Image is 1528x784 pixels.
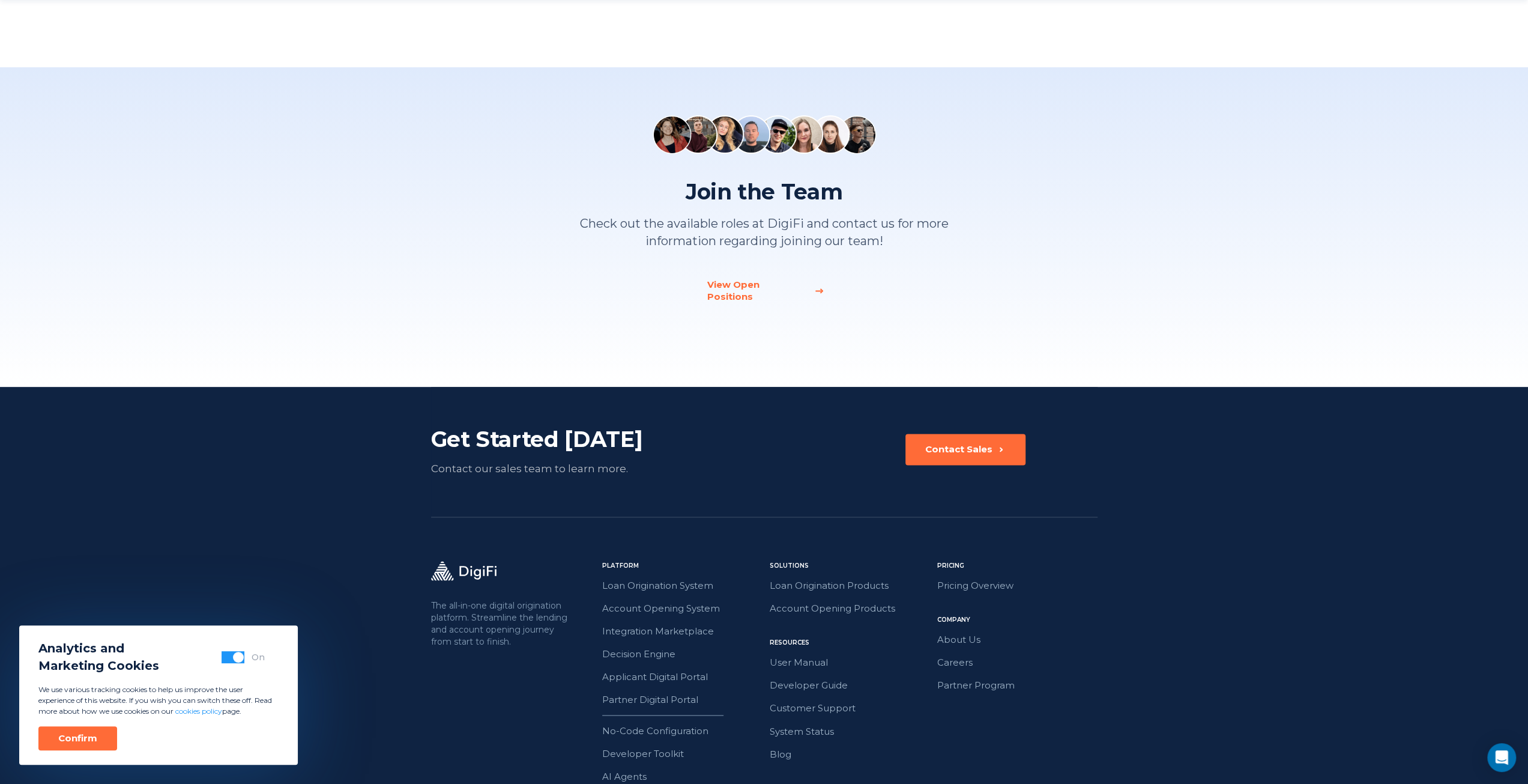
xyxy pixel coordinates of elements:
div: Contact our sales team to learn more. [431,460,698,477]
div: Resources [770,638,930,648]
button: Confirm [38,726,117,750]
img: avatar 3 [705,115,744,154]
a: Account Opening Products [770,601,930,616]
a: Contact Sales [905,434,1025,477]
a: About Us [937,632,1098,648]
span: Analytics and [38,640,159,657]
img: avatar 4 [732,115,770,154]
img: avatar 1 [653,115,691,154]
a: Applicant Digital Portal [602,669,762,685]
a: User Manual [770,655,930,670]
img: avatar 8 [838,115,876,154]
a: Account Opening System [602,601,762,616]
p: The all-in-one digital origination platform. Streamline the lending and account opening journey f... [431,600,570,648]
div: On [252,651,265,663]
p: Check out the available roles at DigiFi and contact us for more information regarding joining our... [575,215,953,250]
a: Partner Program [937,678,1098,693]
div: Solutions [770,561,930,571]
a: Loan Origination System [602,578,762,594]
a: Decision Engine [602,646,762,662]
a: Customer Support [770,700,930,716]
span: Marketing Cookies [38,657,159,675]
div: Contact Sales [925,443,992,455]
a: AI Agents [602,768,762,784]
a: View Open Positions [707,279,821,303]
h2: Join the Team [575,178,953,205]
div: Open Intercom Messenger [1487,743,1516,772]
a: Developer Guide [770,678,930,693]
a: Integration Marketplace [602,624,762,639]
button: Contact Sales [905,434,1025,465]
img: avatar 5 [758,115,797,154]
img: avatar 2 [679,115,717,154]
a: cookies policy [175,707,222,716]
a: Loan Origination Products [770,578,930,594]
a: Pricing Overview [937,578,1098,594]
a: Blog [770,746,930,762]
div: View Open Positions [707,279,807,303]
div: Get Started [DATE] [431,425,698,453]
p: We use various tracking cookies to help us improve the user experience of this website. If you wi... [38,684,279,717]
div: Platform [602,561,762,571]
a: Partner Digital Portal [602,692,762,708]
a: System Status [770,723,930,739]
a: Developer Toolkit [602,746,762,761]
div: Confirm [58,732,97,744]
a: No-Code Configuration [602,723,762,738]
div: Company [937,615,1098,625]
img: avatar 7 [811,115,850,154]
div: Pricing [937,561,1098,571]
img: avatar 6 [785,115,823,154]
a: Careers [937,655,1098,670]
